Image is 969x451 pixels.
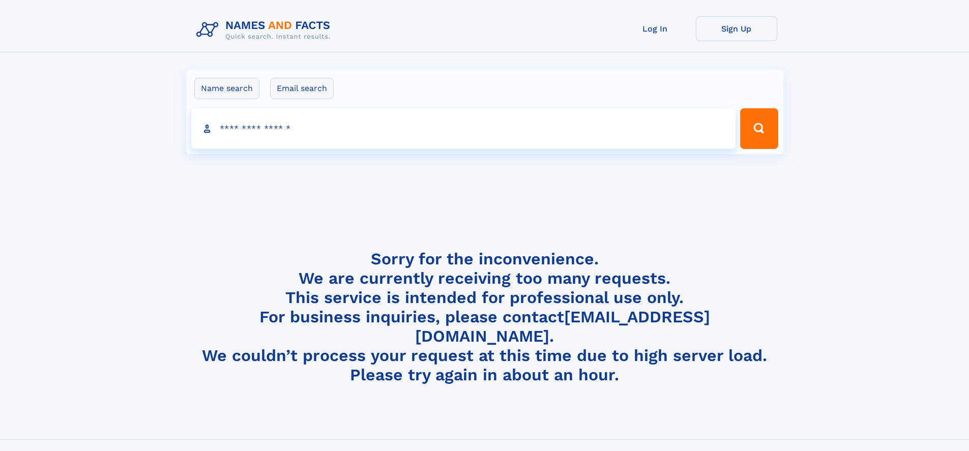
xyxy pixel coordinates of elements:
[194,78,259,99] label: Name search
[192,249,777,385] h4: Sorry for the inconvenience. We are currently receiving too many requests. This service is intend...
[191,108,736,149] input: search input
[696,16,777,41] a: Sign Up
[415,307,710,346] a: [EMAIL_ADDRESS][DOMAIN_NAME]
[270,78,334,99] label: Email search
[614,16,696,41] a: Log In
[740,108,778,149] button: Search Button
[192,16,339,44] img: Logo Names and Facts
